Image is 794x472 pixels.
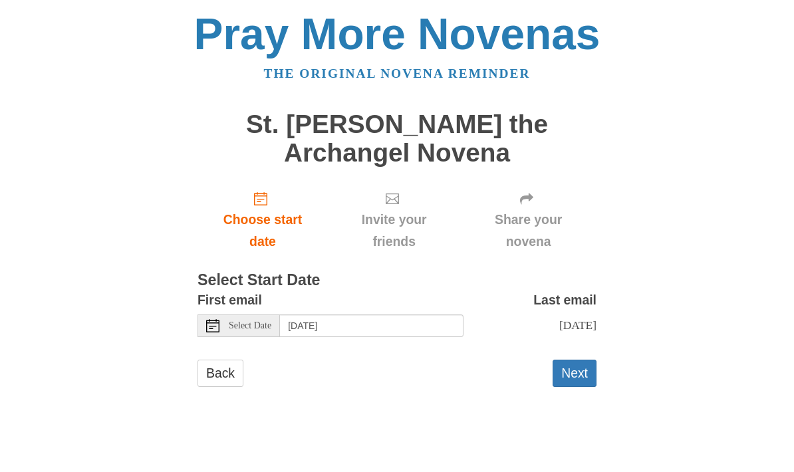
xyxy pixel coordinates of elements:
[194,9,600,59] a: Pray More Novenas
[229,321,271,330] span: Select Date
[211,209,315,253] span: Choose start date
[559,318,596,332] span: [DATE]
[473,209,583,253] span: Share your novena
[198,289,262,311] label: First email
[264,66,531,80] a: The original novena reminder
[341,209,447,253] span: Invite your friends
[328,180,460,259] div: Click "Next" to confirm your start date first.
[198,180,328,259] a: Choose start date
[198,272,596,289] h3: Select Start Date
[553,360,596,387] button: Next
[533,289,596,311] label: Last email
[460,180,596,259] div: Click "Next" to confirm your start date first.
[198,110,596,167] h1: St. [PERSON_NAME] the Archangel Novena
[198,360,243,387] a: Back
